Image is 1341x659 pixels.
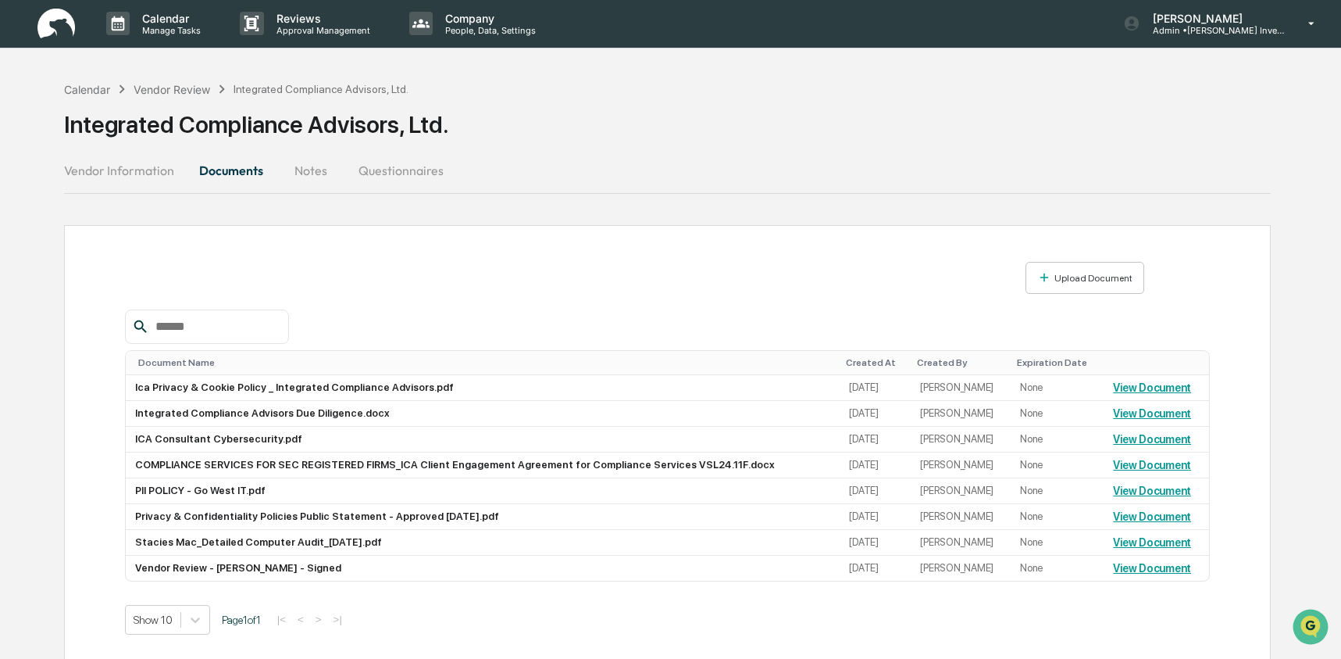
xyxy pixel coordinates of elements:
div: Integrated Compliance Advisors, Ltd. [64,110,1271,138]
span: Pylon [155,265,189,277]
button: >| [329,613,347,626]
td: [DATE] [840,504,911,530]
div: Toggle SortBy [138,357,834,368]
div: Vendor Review [134,83,210,96]
span: None [1020,381,1043,393]
p: Calendar [130,12,209,25]
div: Upload Document [1051,273,1132,284]
p: Admin • [PERSON_NAME] Investment Advisory [1140,25,1286,36]
span: None [1020,562,1043,574]
td: PII POLICY - Go West IT.pdf [126,478,840,504]
button: Documents [187,152,276,189]
a: View Document [1113,562,1191,575]
span: Attestations [129,197,194,213]
td: Privacy & Confidentiality Policies Public Statement - Approved [DATE].pdf [126,504,840,530]
div: Start new chat [53,120,256,135]
span: None [1020,459,1043,471]
span: None [1020,510,1043,522]
button: Notes [276,152,346,189]
td: [PERSON_NAME] [911,401,1011,427]
div: Toggle SortBy [917,357,1004,368]
td: Integrated Compliance Advisors Due Diligence.docx [126,401,840,427]
td: ICA Consultant Cybersecurity.pdf [126,427,840,453]
button: < [293,613,309,626]
p: Company [433,12,544,25]
div: 🔎 [16,228,28,241]
span: None [1020,536,1043,548]
p: People, Data, Settings [433,25,544,36]
button: Questionnaires [346,152,456,189]
span: None [1020,407,1043,419]
img: logo [37,9,75,39]
td: [PERSON_NAME] [911,453,1011,478]
a: View Document [1113,485,1191,497]
div: Toggle SortBy [1017,357,1097,368]
img: 1746055101610-c473b297-6a78-478c-a979-82029cc54cd1 [16,120,44,148]
p: Reviews [264,12,378,25]
span: Preclearance [31,197,101,213]
td: COMPLIANCE SERVICES FOR SEC REGISTERED FIRMS_ICA Client Engagement Agreement for Compliance Servi... [126,453,840,478]
td: [PERSON_NAME] [911,530,1011,556]
a: 🖐️Preclearance [9,191,107,219]
td: [PERSON_NAME] [911,427,1011,453]
td: [DATE] [840,453,911,478]
span: None [1020,485,1043,496]
div: 🖐️ [16,199,28,211]
div: Toggle SortBy [1116,357,1202,368]
a: View Document [1113,510,1191,523]
td: [PERSON_NAME] [911,478,1011,504]
td: Stacies Mac_Detailed Computer Audit_[DATE].pdf [126,530,840,556]
iframe: Open customer support [1291,607,1333,650]
a: View Document [1113,407,1191,420]
a: 🔎Data Lookup [9,220,105,249]
button: Vendor Information [64,152,187,189]
td: [DATE] [840,427,911,453]
td: [DATE] [840,530,911,556]
button: Upload Document [1025,262,1145,294]
a: View Document [1113,536,1191,549]
a: Powered byPylon [110,264,189,277]
div: 🗄️ [113,199,126,211]
div: Toggle SortBy [846,357,904,368]
td: [DATE] [840,375,911,401]
a: 🗄️Attestations [107,191,200,219]
div: We're available if you need us! [53,135,198,148]
p: [PERSON_NAME] [1140,12,1286,25]
div: secondary tabs example [64,152,1271,189]
div: Integrated Compliance Advisors, Ltd. [234,83,408,95]
td: [PERSON_NAME] [911,556,1011,581]
span: None [1020,433,1043,445]
td: [PERSON_NAME] [911,504,1011,530]
td: Vendor Review - [PERSON_NAME] - Signed [126,556,840,581]
a: View Document [1113,433,1191,446]
p: Approval Management [264,25,378,36]
span: Data Lookup [31,227,98,242]
button: > [311,613,326,626]
td: [DATE] [840,401,911,427]
div: Calendar [64,83,110,96]
button: Start new chat [266,124,284,143]
p: How can we help? [16,33,284,58]
p: Manage Tasks [130,25,209,36]
button: |< [273,613,291,626]
td: [DATE] [840,556,911,581]
td: Ica Privacy & Cookie Policy _ Integrated Compliance Advisors.pdf [126,375,840,401]
span: Page 1 of 1 [222,614,261,626]
td: [DATE] [840,478,911,504]
a: View Document [1113,459,1191,471]
a: View Document [1113,381,1191,394]
td: [PERSON_NAME] [911,375,1011,401]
